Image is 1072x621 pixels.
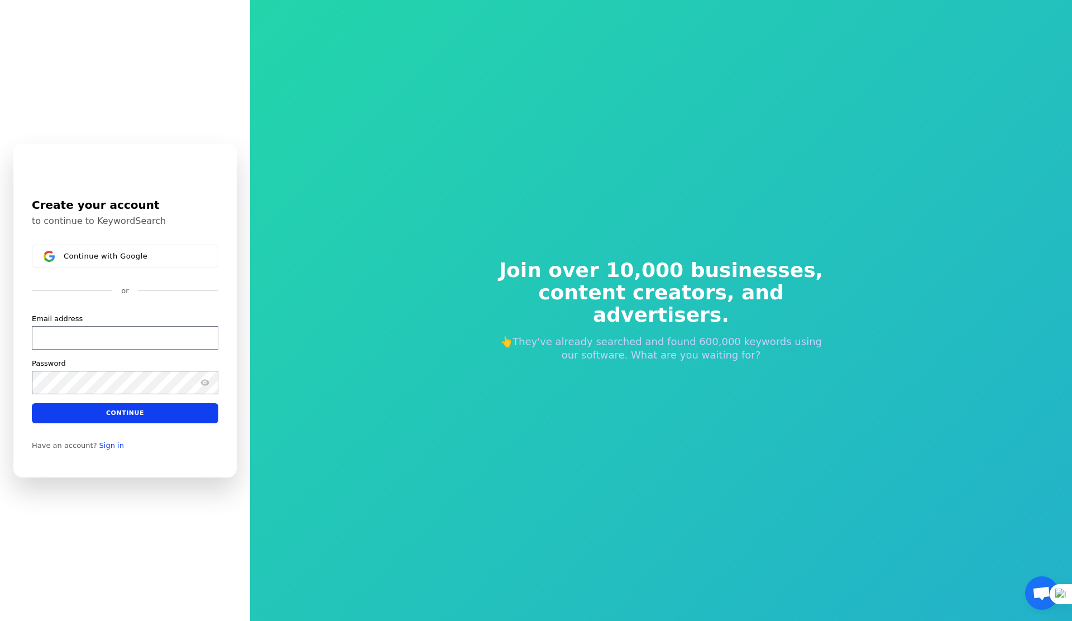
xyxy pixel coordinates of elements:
p: 👆They've already searched and found 600,000 keywords using our software. What are you waiting for? [491,335,831,362]
button: Show password [198,376,212,389]
span: Join over 10,000 businesses, [491,259,831,281]
h1: Create your account [32,197,218,213]
label: Password [32,359,66,369]
a: Open chat [1025,576,1059,610]
img: Sign in with Google [44,251,55,262]
button: Continue [32,403,218,423]
p: to continue to KeywordSearch [32,216,218,227]
p: or [121,286,128,296]
span: Continue with Google [64,252,147,261]
span: Have an account? [32,441,97,450]
span: content creators, and advertisers. [491,281,831,326]
a: Sign in [99,441,124,450]
label: Email address [32,314,83,324]
button: Sign in with GoogleContinue with Google [32,245,218,268]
